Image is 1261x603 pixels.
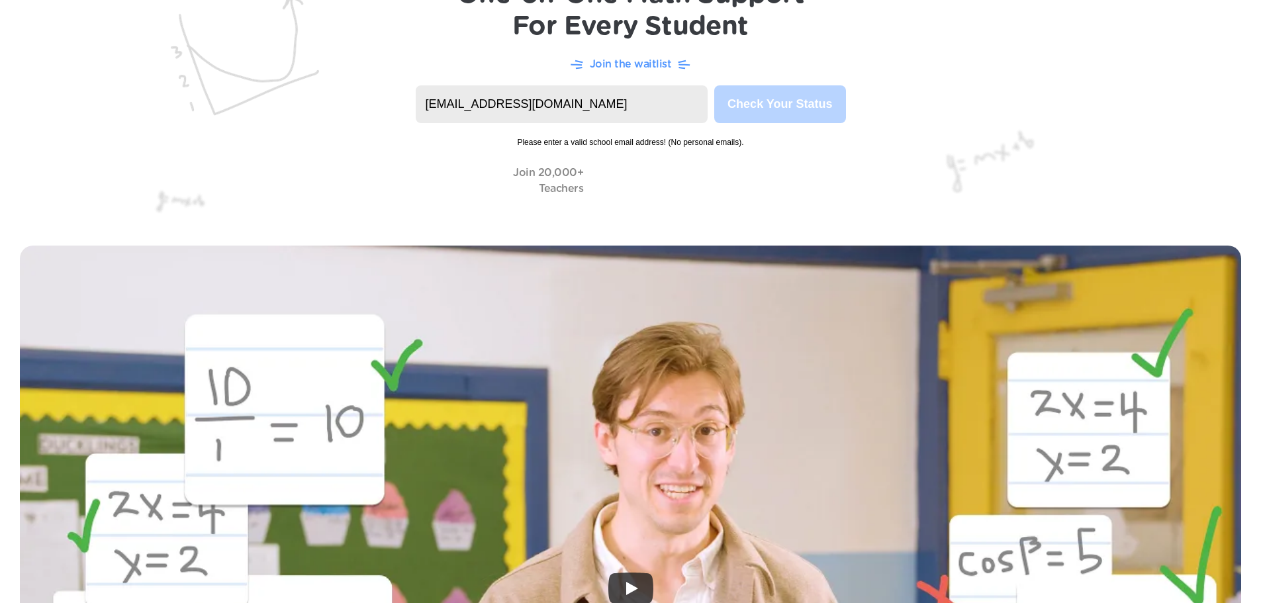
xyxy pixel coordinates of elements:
[714,85,845,123] button: Check Your Status
[513,165,583,197] p: Join 20,000+ Teachers
[416,123,846,148] span: Please enter a valid school email address! (No personal emails).
[416,85,708,123] input: name@yourschool.org
[590,56,672,72] p: Join the waitlist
